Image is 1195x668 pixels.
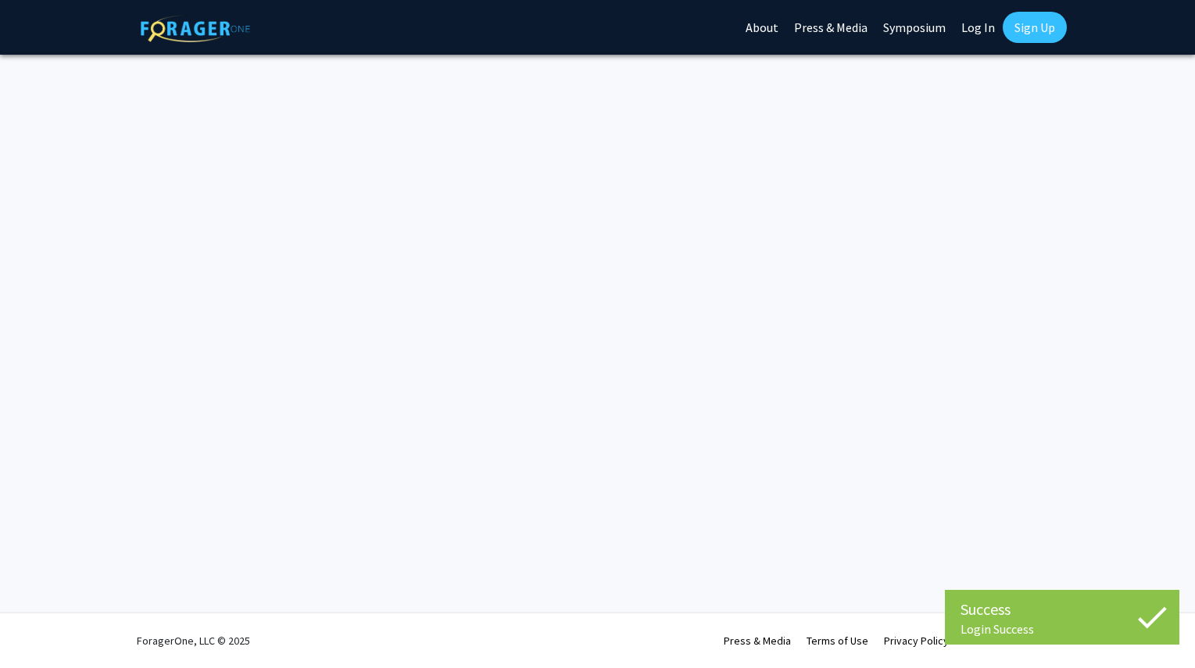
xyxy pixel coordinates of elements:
[1003,12,1067,43] a: Sign Up
[724,634,791,648] a: Press & Media
[137,613,250,668] div: ForagerOne, LLC © 2025
[884,634,949,648] a: Privacy Policy
[807,634,868,648] a: Terms of Use
[961,621,1164,637] div: Login Success
[141,15,250,42] img: ForagerOne Logo
[961,598,1164,621] div: Success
